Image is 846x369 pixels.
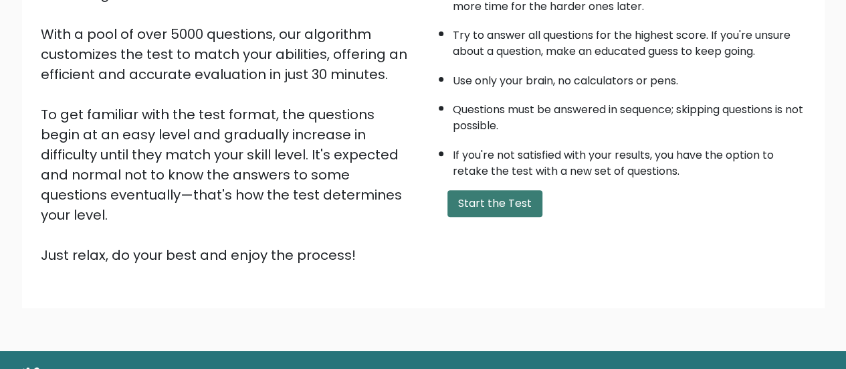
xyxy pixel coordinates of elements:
li: If you're not satisfied with your results, you have the option to retake the test with a new set ... [453,141,806,179]
button: Start the Test [447,190,542,217]
li: Use only your brain, no calculators or pens. [453,66,806,89]
li: Try to answer all questions for the highest score. If you're unsure about a question, make an edu... [453,21,806,60]
li: Questions must be answered in sequence; skipping questions is not possible. [453,95,806,134]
